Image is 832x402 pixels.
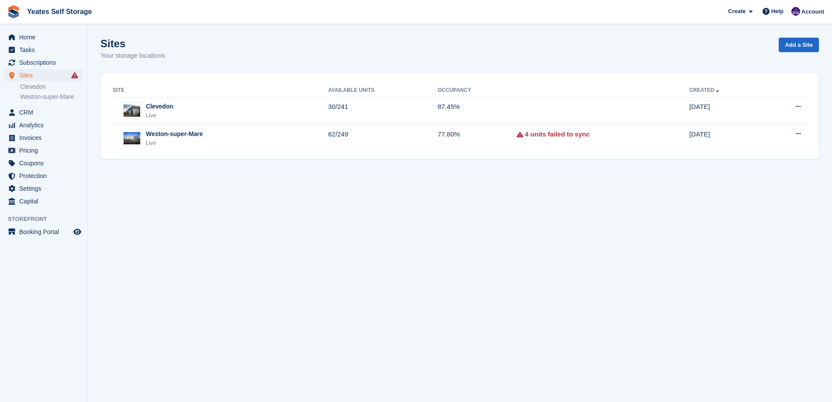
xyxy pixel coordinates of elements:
[4,119,83,131] a: menu
[19,69,72,81] span: Sites
[4,69,83,81] a: menu
[4,56,83,69] a: menu
[19,119,72,131] span: Analytics
[19,56,72,69] span: Subscriptions
[19,132,72,144] span: Invoices
[728,7,746,16] span: Create
[19,44,72,56] span: Tasks
[438,84,517,98] th: Occupancy
[111,84,328,98] th: Site
[689,97,765,125] td: [DATE]
[4,44,83,56] a: menu
[124,105,140,117] img: Image of Clevedon site
[438,97,517,125] td: 87.45%
[771,7,784,16] span: Help
[4,195,83,207] a: menu
[438,125,517,152] td: 77.80%
[146,102,173,111] div: Clevedon
[20,93,83,101] a: Weston-super-Mare
[100,38,165,49] h1: Sites
[779,38,819,52] a: Add a Site
[4,157,83,169] a: menu
[146,139,203,147] div: Live
[4,170,83,182] a: menu
[19,182,72,195] span: Settings
[19,106,72,119] span: CRM
[4,144,83,157] a: menu
[328,125,438,152] td: 62/249
[4,106,83,119] a: menu
[801,7,824,16] span: Account
[4,182,83,195] a: menu
[20,83,83,91] a: Clevedon
[19,31,72,43] span: Home
[525,129,590,140] a: 4 units failed to sync
[4,31,83,43] a: menu
[19,195,72,207] span: Capital
[689,87,721,93] a: Created
[689,125,765,152] td: [DATE]
[24,4,96,19] a: Yeates Self Storage
[71,72,78,79] i: Smart entry sync failures have occurred
[146,129,203,139] div: Weston-super-Mare
[4,226,83,238] a: menu
[4,132,83,144] a: menu
[124,132,140,145] img: Image of Weston-super-Mare site
[100,51,165,61] p: Your storage locations
[8,215,87,224] span: Storefront
[19,170,72,182] span: Protection
[19,157,72,169] span: Coupons
[19,226,72,238] span: Booking Portal
[19,144,72,157] span: Pricing
[791,7,800,16] img: Jane
[328,97,438,125] td: 30/241
[7,5,20,18] img: stora-icon-8386f47178a22dfd0bd8f6a31ec36ba5ce8667c1dd55bd0f319d3a0aa187defe.svg
[72,227,83,237] a: Preview store
[328,84,438,98] th: Available Units
[146,111,173,120] div: Live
